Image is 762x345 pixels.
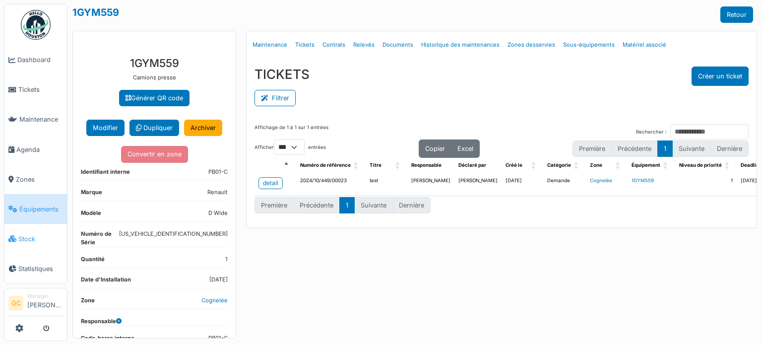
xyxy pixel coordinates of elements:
div: detail [263,179,278,188]
span: Copier [425,145,445,152]
span: Statistiques [18,264,63,274]
a: Stock [4,224,67,254]
td: Demande [543,173,586,196]
a: detail [258,177,283,189]
p: Camions presse [81,73,228,82]
a: Maintenance [249,33,291,57]
a: Statistiques [4,254,67,283]
dd: [US_VEHICLE_IDENTIFICATION_NUMBER] [119,230,228,243]
button: Copier [419,139,451,158]
span: Créé le: Activate to sort [531,158,537,173]
a: Tickets [291,33,318,57]
a: Générer QR code [119,90,190,106]
button: Créer un ticket [692,67,749,86]
label: Afficher entrées [254,139,326,155]
a: Cognelée [590,178,612,183]
button: 1 [339,197,355,213]
span: Équipement: Activate to sort [663,158,669,173]
h3: 1GYM559 [81,57,228,69]
a: Relevés [349,33,379,57]
td: 2024/10/449/00023 [296,173,366,196]
dd: [DATE] [209,276,228,284]
a: Maintenance [4,105,67,135]
span: Titre: Activate to sort [395,158,401,173]
span: Dashboard [17,55,63,65]
a: Dashboard [4,45,67,75]
li: [PERSON_NAME] [27,292,63,314]
div: Affichage de 1 à 1 sur 1 entrées [254,124,328,139]
td: 1 [675,173,737,196]
a: Historique des maintenances [417,33,504,57]
span: Catégorie [547,162,571,168]
a: Cognelée [201,297,228,304]
li: GC [8,296,23,311]
span: Titre [370,162,381,168]
a: Sous-équipements [559,33,619,57]
dt: Identifiant interne [81,168,130,180]
a: Archiver [184,120,222,136]
a: GC Manager[PERSON_NAME] [8,292,63,316]
div: Manager [27,292,63,300]
span: Zone: Activate to sort [616,158,622,173]
dt: Numéro de Série [81,230,119,247]
img: Badge_color-CXgf-gQk.svg [21,10,51,40]
a: 1GYM559 [632,178,654,183]
dd: PB01-C [208,334,228,343]
a: Retour [720,6,753,23]
button: Modifier [86,120,125,136]
a: Équipements [4,194,67,224]
nav: pagination [572,140,749,157]
dd: PB01-C [208,168,228,176]
span: Catégorie: Activate to sort [574,158,580,173]
dt: Date d'Installation [81,276,131,288]
span: Tickets [18,85,63,94]
select: Afficherentrées [274,139,305,155]
span: Zones [16,175,63,184]
dt: Modèle [81,209,101,221]
td: test [366,173,407,196]
span: Créé le [506,162,522,168]
dd: Renault [207,188,228,197]
a: Zones desservies [504,33,559,57]
dt: Zone [81,296,95,309]
button: Filtrer [254,90,296,106]
label: Rechercher : [636,129,667,136]
td: [DATE] [502,173,543,196]
span: Responsable [411,162,442,168]
td: [PERSON_NAME] [454,173,502,196]
dt: Responsable [81,317,122,326]
span: Agenda [16,145,63,154]
button: 1 [657,140,673,157]
a: Zones [4,164,67,194]
span: Deadline [741,162,762,168]
span: Stock [18,234,63,244]
a: Agenda [4,135,67,164]
span: Équipements [19,205,63,214]
span: Déclaré par [458,162,486,168]
span: Numéro de référence [300,162,351,168]
dt: Quantité [81,255,105,268]
span: Équipement [632,162,660,168]
span: Zone [590,162,602,168]
span: Niveau de priorité: Activate to sort [725,158,731,173]
a: 1GYM559 [72,6,119,18]
dd: D Wide [208,209,228,217]
a: Matériel associé [619,33,670,57]
button: Excel [451,139,480,158]
dd: 1 [225,255,228,264]
a: Tickets [4,75,67,105]
dt: Marque [81,188,102,201]
a: Documents [379,33,417,57]
a: Contrats [318,33,349,57]
h3: TICKETS [254,67,310,82]
span: Numéro de référence: Activate to sort [354,158,360,173]
nav: pagination [254,197,431,213]
td: [PERSON_NAME] [407,173,454,196]
span: Niveau de priorité [679,162,722,168]
span: Maintenance [19,115,63,124]
a: Dupliquer [129,120,179,136]
span: Excel [457,145,473,152]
